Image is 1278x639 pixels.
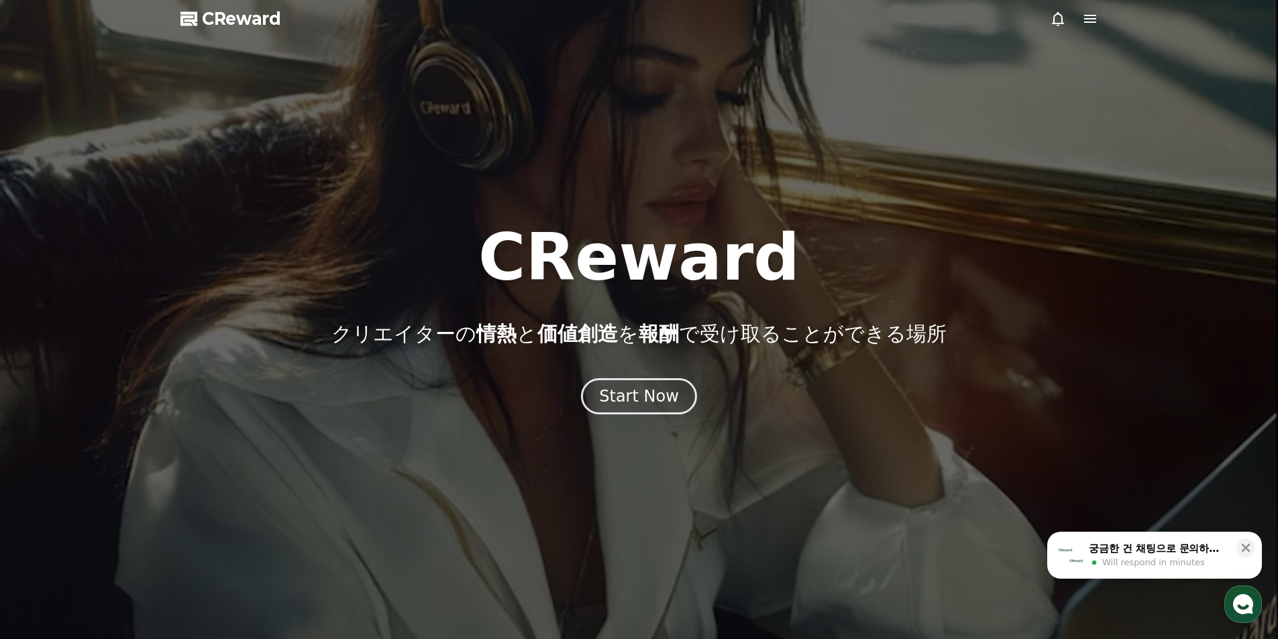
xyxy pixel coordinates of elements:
button: Start Now [581,378,697,414]
span: 報酬 [639,322,679,345]
span: 価値創造 [537,322,618,345]
p: クリエイターの と を で受け取ることができる場所 [331,322,947,346]
h1: CReward [478,225,800,290]
a: Start Now [581,392,697,404]
a: CReward [180,8,281,30]
span: 情熱 [476,322,517,345]
span: CReward [202,8,281,30]
div: Start Now [599,386,679,407]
